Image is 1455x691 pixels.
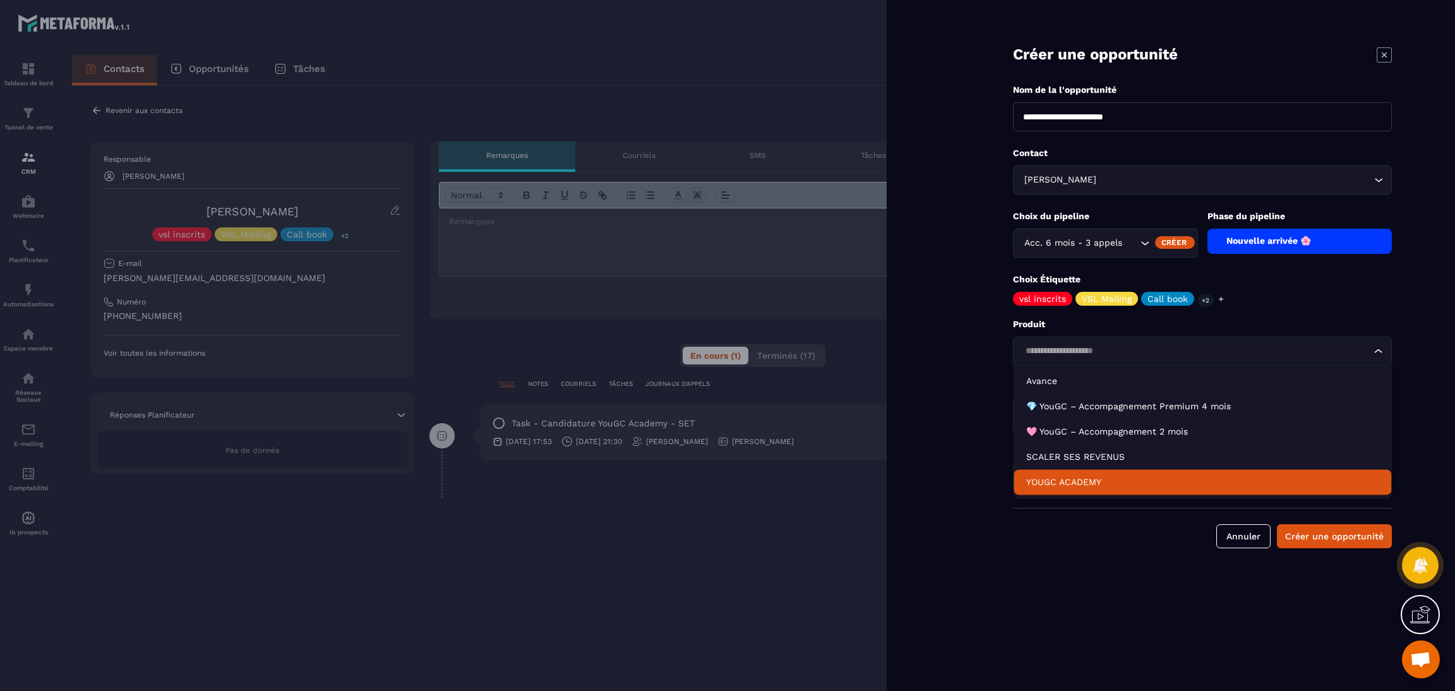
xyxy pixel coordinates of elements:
p: vsl inscrits [1019,294,1066,303]
p: Créer une opportunité [1013,44,1178,65]
p: Choix du pipeline [1013,210,1198,222]
p: +2 [1197,294,1214,307]
button: Créer une opportunité [1277,524,1392,548]
p: 💎 YouGC – Accompagnement Premium 4 mois [1026,400,1379,412]
p: 🩷 YouGC – Accompagnement 2 mois [1026,425,1379,438]
p: Produit [1013,318,1392,330]
p: SCALER SES REVENUS [1026,450,1379,463]
input: Search for option [1125,236,1137,250]
input: Search for option [1021,344,1371,358]
button: Annuler [1216,524,1271,548]
p: Call book [1147,294,1188,303]
p: Phase du pipeline [1207,210,1392,222]
p: Avance [1026,375,1379,387]
p: YOUGC ACADEMY [1026,476,1379,488]
a: Ouvrir le chat [1402,640,1440,678]
p: Nom de la l'opportunité [1013,84,1392,96]
div: Search for option [1013,337,1392,366]
span: [PERSON_NAME] [1021,173,1099,187]
input: Search for option [1099,173,1371,187]
p: VSL Mailing [1082,294,1132,303]
span: Acc. 6 mois - 3 appels [1021,236,1125,250]
p: Contact [1013,147,1392,159]
div: Search for option [1013,229,1198,258]
p: Choix Étiquette [1013,273,1392,285]
div: Search for option [1013,165,1392,195]
div: Créer [1155,236,1195,249]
